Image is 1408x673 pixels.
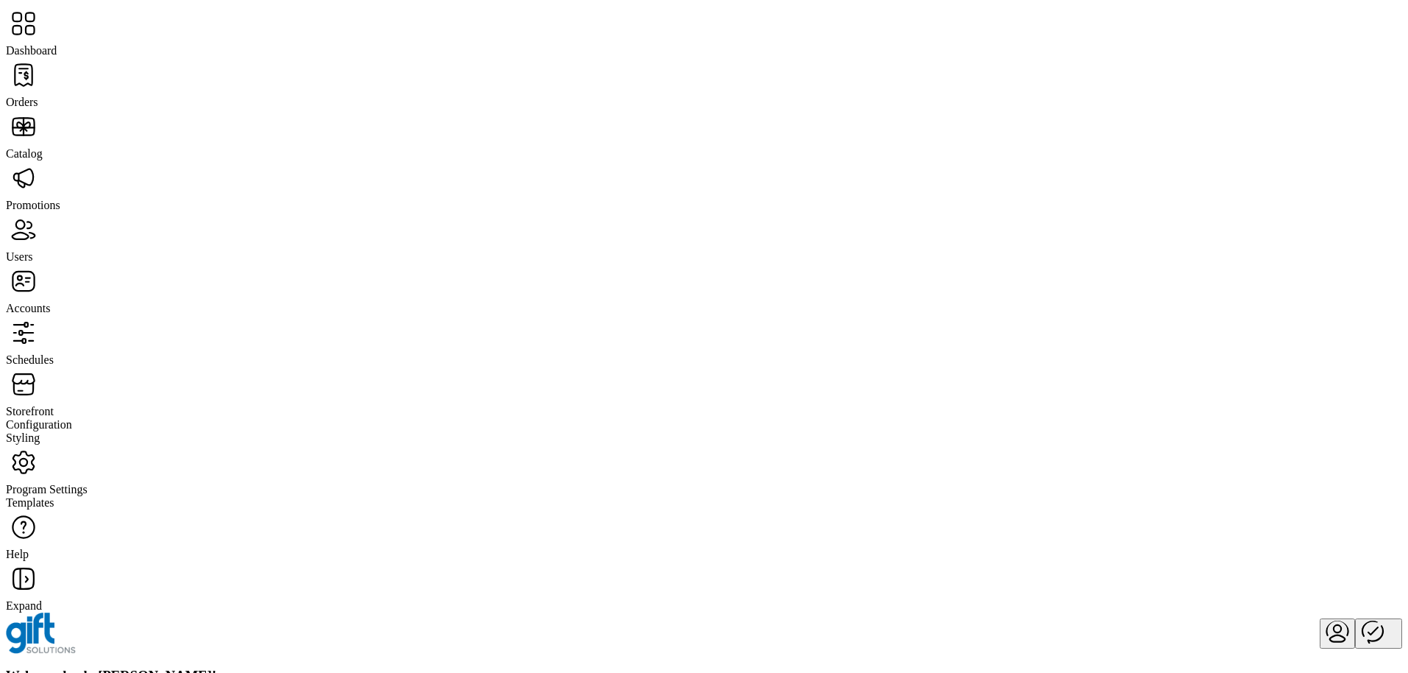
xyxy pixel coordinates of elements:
[6,302,50,314] span: Accounts
[6,147,43,160] span: Catalog
[6,418,72,431] span: Configuration
[6,431,40,444] span: Styling
[6,613,76,654] img: logo
[6,96,38,108] span: Orders
[6,496,54,509] span: Templates
[6,44,57,57] span: Dashboard
[6,548,29,560] span: Help
[6,250,32,263] span: Users
[6,199,60,211] span: Promotions
[1320,619,1355,649] button: menu
[6,405,54,417] span: Storefront
[1355,619,1402,649] button: Publisher Panel
[6,353,54,366] span: Schedules
[6,599,42,612] span: Expand
[6,483,88,496] span: Program Settings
